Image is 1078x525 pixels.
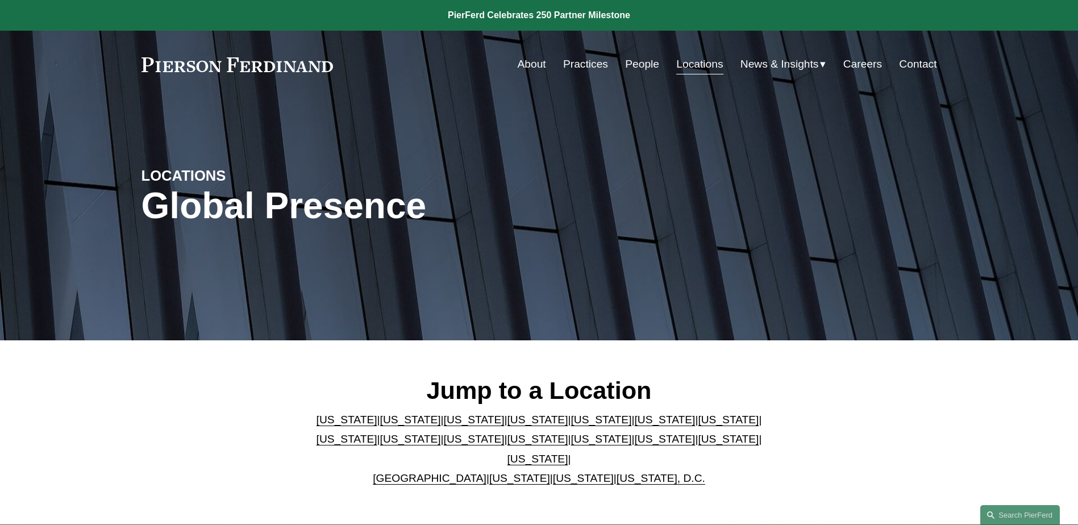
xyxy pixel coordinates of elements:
[634,433,695,445] a: [US_STATE]
[698,414,759,426] a: [US_STATE]
[307,410,771,489] p: | | | | | | | | | | | | | | | | | |
[740,53,826,75] a: folder dropdown
[980,505,1060,525] a: Search this site
[380,414,441,426] a: [US_STATE]
[698,433,759,445] a: [US_STATE]
[571,414,631,426] a: [US_STATE]
[740,55,819,74] span: News & Insights
[507,453,568,465] a: [US_STATE]
[507,414,568,426] a: [US_STATE]
[141,166,340,185] h4: LOCATIONS
[634,414,695,426] a: [US_STATE]
[625,53,659,75] a: People
[676,53,723,75] a: Locations
[571,433,631,445] a: [US_STATE]
[507,433,568,445] a: [US_STATE]
[518,53,546,75] a: About
[489,472,550,484] a: [US_STATE]
[563,53,608,75] a: Practices
[444,414,505,426] a: [US_STATE]
[617,472,705,484] a: [US_STATE], D.C.
[843,53,882,75] a: Careers
[317,414,377,426] a: [US_STATE]
[899,53,937,75] a: Contact
[307,376,771,405] h2: Jump to a Location
[380,433,441,445] a: [US_STATE]
[444,433,505,445] a: [US_STATE]
[553,472,614,484] a: [US_STATE]
[317,433,377,445] a: [US_STATE]
[141,185,672,227] h1: Global Presence
[373,472,486,484] a: [GEOGRAPHIC_DATA]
